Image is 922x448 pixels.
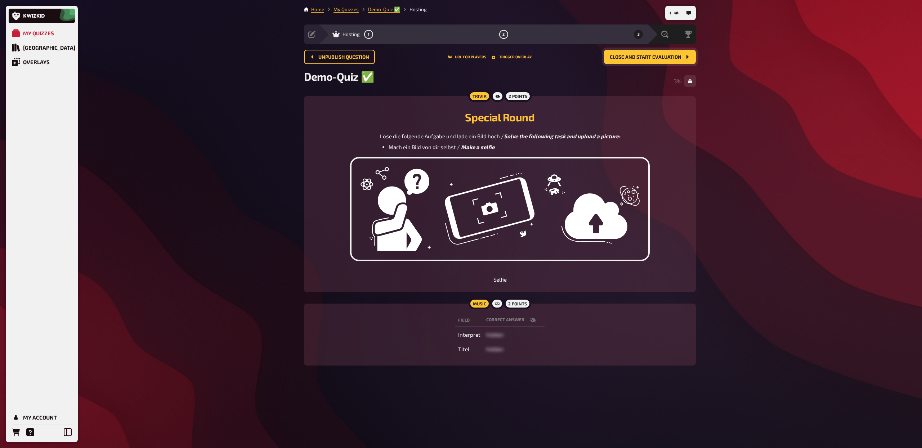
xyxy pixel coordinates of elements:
a: Demo-Quiz ✅​ [368,6,400,12]
td: Interpret [455,328,483,341]
button: Trigger Overlay [492,55,532,59]
span: Mach ein Bild von dir selbst / [389,144,460,150]
button: 1 [363,28,375,40]
a: My Account [9,410,75,425]
span: hidden [486,331,503,338]
span: Make a selfie [461,144,494,150]
a: Orders [9,425,23,439]
span: Löse die folgende Aufgabe und lade ein Bild hoch / [380,133,504,139]
a: Home [311,6,324,12]
div: 2 points [504,298,531,309]
span: 2 [502,32,505,36]
button: 1 [667,7,681,19]
h2: Special Round [313,111,687,124]
div: My Quizzes [23,30,54,36]
span: Unpublish question [318,55,369,60]
span: 3 % [674,78,681,84]
a: My Quizzes [9,26,75,40]
button: 2 [498,28,509,40]
span: Close and start evaluation [610,55,681,60]
div: 2 points [504,90,532,102]
li: Demo-Quiz ✅​ [359,6,400,13]
div: My Account [23,414,57,421]
p: Selfie [313,275,687,284]
img: upload [350,157,650,261]
span: Hosting [343,31,360,37]
span: 1 [670,11,671,15]
li: Hosting [400,6,427,13]
a: Help [23,425,37,439]
div: Music [469,298,491,309]
th: correct answer [483,314,545,327]
td: Titel [455,343,483,356]
button: 3 [633,28,644,40]
a: My Quizzes [334,6,359,12]
li: My Quizzes [324,6,359,13]
span: Demo-Quiz ✅​ [304,70,374,83]
th: Field [455,314,483,327]
span: 1 [368,32,370,36]
div: [GEOGRAPHIC_DATA] [23,44,75,51]
button: URL for players [448,55,486,59]
a: Overlays [9,55,75,69]
span: Solve the following task and upload a picture: [504,133,620,139]
li: Home [311,6,324,13]
div: Trivia [468,90,491,102]
div: Overlays [23,59,50,65]
span: 3 [637,32,640,36]
span: hidden [486,346,503,352]
button: Unpublish question [304,50,375,64]
a: Quiz Library [9,40,75,55]
button: Close and start evaluation [604,50,696,64]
